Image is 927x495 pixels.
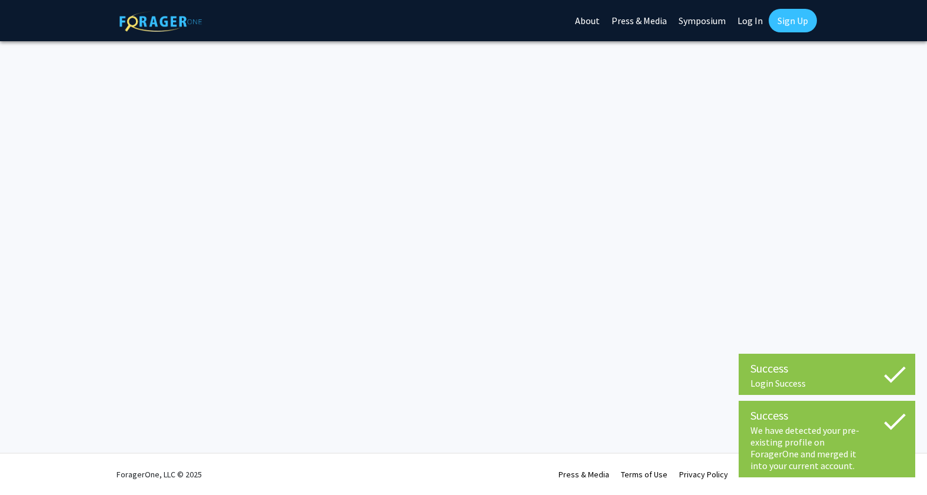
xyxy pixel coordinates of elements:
img: ForagerOne Logo [119,11,202,32]
a: Terms of Use [621,469,667,480]
div: ForagerOne, LLC © 2025 [117,454,202,495]
a: Press & Media [559,469,609,480]
div: Login Success [750,377,903,389]
div: We have detected your pre-existing profile on ForagerOne and merged it into your current account. [750,424,903,471]
a: Sign Up [769,9,817,32]
a: Privacy Policy [679,469,728,480]
div: Success [750,360,903,377]
div: Success [750,407,903,424]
